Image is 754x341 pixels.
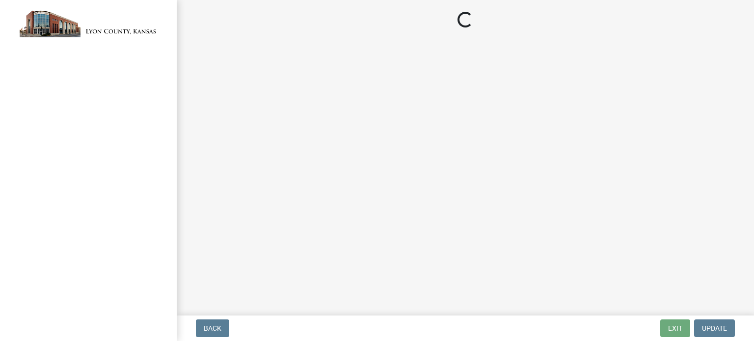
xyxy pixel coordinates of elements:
img: Lyon County, Kansas [20,10,161,37]
button: Back [196,319,229,337]
button: Exit [660,319,690,337]
span: Update [702,324,727,332]
span: Back [204,324,221,332]
button: Update [694,319,735,337]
